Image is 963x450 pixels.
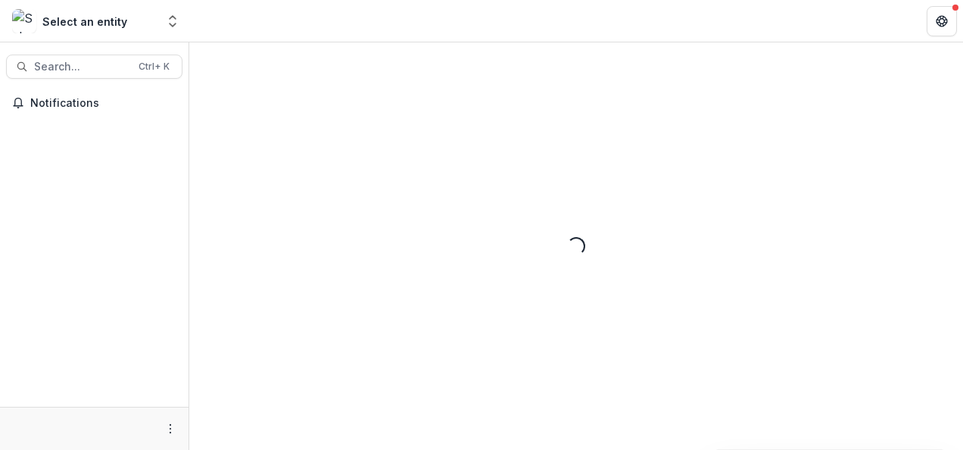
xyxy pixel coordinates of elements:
[12,9,36,33] img: Select an entity
[34,61,129,73] span: Search...
[6,55,182,79] button: Search...
[162,6,183,36] button: Open entity switcher
[136,58,173,75] div: Ctrl + K
[42,14,127,30] div: Select an entity
[927,6,957,36] button: Get Help
[161,420,179,438] button: More
[30,97,176,110] span: Notifications
[6,91,182,115] button: Notifications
